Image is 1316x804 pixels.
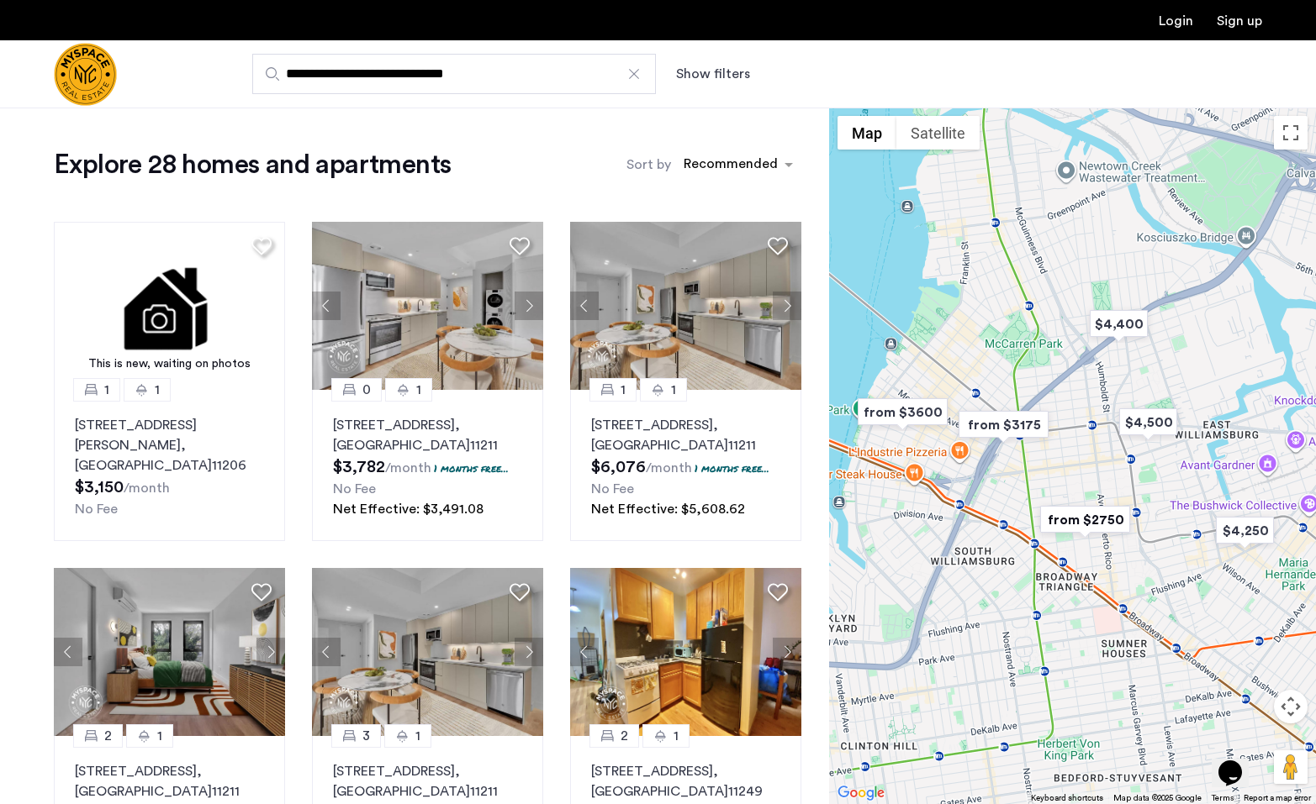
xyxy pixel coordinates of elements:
iframe: chat widget [1212,737,1266,787]
sub: /month [646,461,692,475]
div: Recommended [681,154,778,178]
sub: /month [124,481,170,495]
span: $3,782 [333,459,385,476]
a: Terms (opens in new tab) [1212,792,1234,804]
span: $3,150 [75,479,124,496]
img: 1995_638575268748822459.jpeg [312,222,543,390]
div: $4,500 [1113,403,1184,441]
p: [STREET_ADDRESS][PERSON_NAME] 11206 [75,415,264,476]
span: No Fee [591,482,634,496]
span: Net Effective: $5,608.62 [591,502,745,516]
img: 1995_638575271569034674.jpeg [54,568,285,736]
button: Drag Pegman onto the map to open Street View [1274,750,1308,784]
button: Previous apartment [54,638,82,666]
div: from $2750 [1033,501,1137,539]
div: $4,250 [1209,512,1281,549]
ng-select: sort-apartment [675,150,801,180]
img: 1995_638575268748774069.jpeg [570,222,801,390]
a: Open this area in Google Maps (opens a new window) [833,782,889,804]
button: Next apartment [773,292,801,320]
span: 1 [621,380,626,400]
span: 1 [157,726,162,746]
span: Map data ©2025 Google [1113,794,1202,802]
div: This is new, waiting on photos [62,355,277,373]
img: 1.gif [54,222,285,390]
img: logo [54,43,117,106]
span: No Fee [333,482,376,496]
button: Previous apartment [570,638,599,666]
a: Registration [1217,14,1262,28]
span: 1 [674,726,679,746]
span: $6,076 [591,459,646,476]
span: 2 [104,726,112,746]
button: Map camera controls [1274,690,1308,723]
span: 1 [671,380,676,400]
div: from $3600 [851,393,954,431]
a: 11[STREET_ADDRESS][PERSON_NAME], [GEOGRAPHIC_DATA]11206No Fee [54,390,285,541]
button: Next apartment [256,638,285,666]
input: Apartment Search [252,54,656,94]
a: 01[STREET_ADDRESS], [GEOGRAPHIC_DATA]112111 months free...No FeeNet Effective: $3,491.08 [312,390,543,541]
p: 1 months free... [695,461,769,476]
img: 1995_638575268748774069.jpeg [312,568,543,736]
span: 0 [362,380,371,400]
button: Show satellite imagery [896,116,980,150]
img: Google [833,782,889,804]
button: Next apartment [515,292,543,320]
button: Toggle fullscreen view [1274,116,1308,150]
button: Next apartment [515,638,543,666]
button: Previous apartment [312,292,341,320]
span: Net Effective: $3,491.08 [333,502,484,516]
span: 1 [104,380,109,400]
button: Show street map [838,116,896,150]
a: 11[STREET_ADDRESS], [GEOGRAPHIC_DATA]112111 months free...No FeeNet Effective: $5,608.62 [570,390,801,541]
button: Previous apartment [312,638,341,666]
button: Next apartment [773,638,801,666]
a: This is new, waiting on photos [54,222,285,390]
a: Report a map error [1244,792,1311,804]
label: Sort by [626,155,671,175]
button: Show or hide filters [676,64,750,84]
span: 1 [416,380,421,400]
span: 1 [155,380,160,400]
img: 1995_638581604001866175.jpeg [570,568,801,736]
button: Previous apartment [570,292,599,320]
p: [STREET_ADDRESS] 11211 [75,761,264,801]
div: from $3175 [952,406,1055,444]
sub: /month [385,461,431,475]
button: Keyboard shortcuts [1031,792,1103,804]
p: [STREET_ADDRESS] 11249 [591,761,780,801]
a: Cazamio Logo [54,43,117,106]
a: Login [1159,14,1193,28]
h1: Explore 28 homes and apartments [54,148,451,181]
span: 1 [415,726,420,746]
span: 3 [362,726,370,746]
p: [STREET_ADDRESS] 11211 [333,761,522,801]
div: $4,400 [1083,305,1155,343]
span: 2 [621,726,628,746]
p: [STREET_ADDRESS] 11211 [333,415,522,455]
p: [STREET_ADDRESS] 11211 [591,415,780,455]
p: 1 months free... [434,461,509,476]
span: No Fee [75,502,118,516]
